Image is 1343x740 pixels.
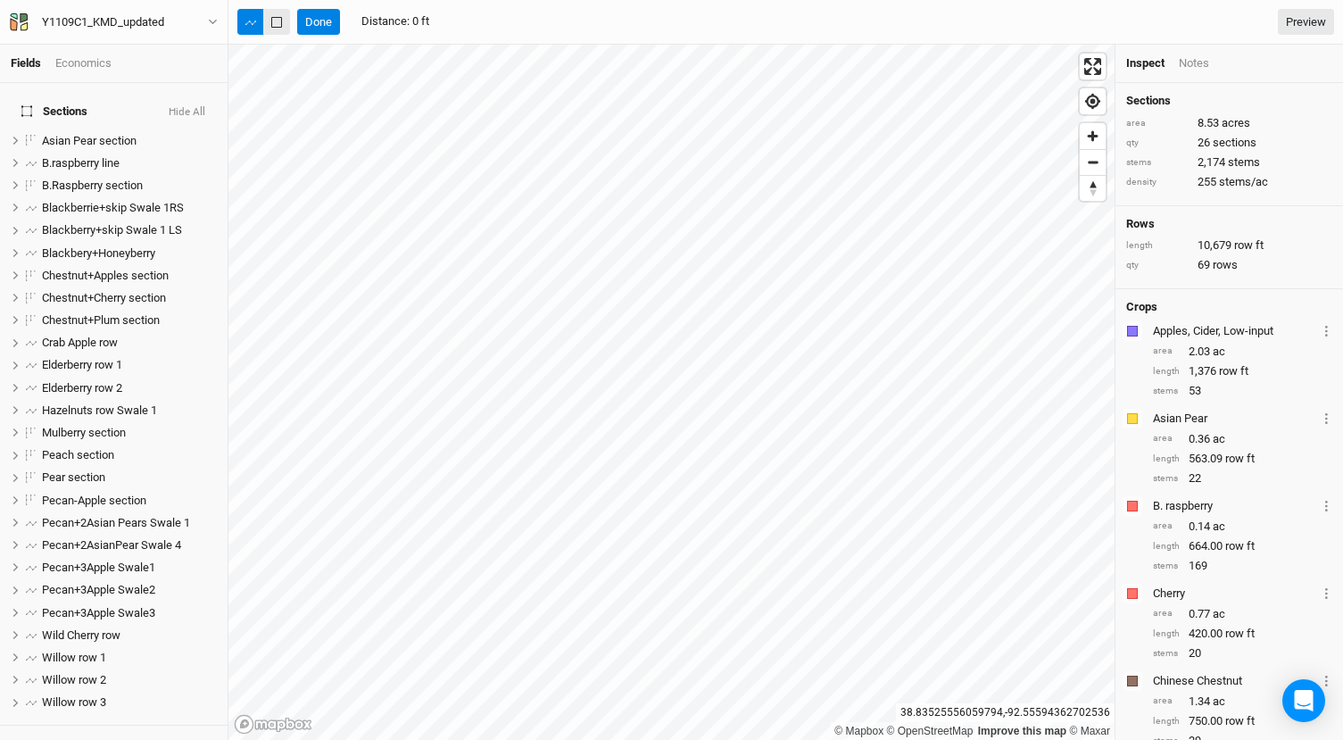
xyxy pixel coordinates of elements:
div: 20 [1153,645,1332,661]
div: Mulberry section [42,426,217,440]
div: 0.14 [1153,519,1332,535]
div: 169 [1153,558,1332,574]
span: Blackberrie+skip Swale 1RS [42,201,184,214]
div: Apples, Cider, Low-input [1153,323,1317,339]
button: Reset bearing to north [1080,175,1106,201]
button: Shortcut: 1 [237,9,264,36]
div: Pecan-Apple section [42,494,217,508]
button: Y1109C1_KMD_updated [9,12,219,32]
div: length [1153,628,1180,641]
div: area [1153,607,1180,620]
a: Mapbox [834,725,883,737]
div: qty [1126,137,1189,150]
span: row ft [1234,237,1264,254]
span: Peach section [42,448,114,461]
div: Pecan+3Apple Swale2 [42,583,217,597]
span: Pecan+3Apple Swale2 [42,583,155,596]
span: rows [1213,257,1238,273]
button: Crop Usage [1321,583,1332,603]
span: acres [1222,115,1250,131]
div: Elderberry row 2 [42,381,217,395]
div: 0.36 [1153,431,1332,447]
span: Pecan-Apple section [42,494,146,507]
span: Willow row 2 [42,673,106,686]
div: length [1126,239,1189,253]
div: density [1126,176,1189,189]
span: Pecan+3Apple Swale3 [42,606,155,619]
div: Chestnut+Apples section [42,269,217,283]
div: Blackbery+Honeyberry [42,246,217,261]
div: stems [1153,472,1180,486]
div: length [1153,540,1180,553]
div: area [1153,345,1180,358]
div: stems [1126,156,1189,170]
div: Willow row 3 [42,695,217,710]
span: ac [1213,519,1225,535]
div: 69 [1126,257,1332,273]
div: length [1153,365,1180,378]
span: ac [1213,694,1225,710]
div: 53 [1153,383,1332,399]
h4: Rows [1126,217,1332,231]
div: Open Intercom Messenger [1282,679,1325,722]
canvas: Map [228,45,1115,740]
span: Elderberry row 1 [42,358,122,371]
span: row ft [1225,713,1255,729]
div: 26 [1126,135,1332,151]
div: B.raspberry line [42,156,217,170]
div: stems [1153,560,1180,573]
div: 2.03 [1153,344,1332,360]
span: Blackberry+skip Swale 1 LS [42,223,182,237]
button: Zoom in [1080,123,1106,149]
button: Shortcut: 2 [263,9,290,36]
div: 0.77 [1153,606,1332,622]
span: Pear section [42,470,105,484]
button: Crop Usage [1321,408,1332,428]
span: B.Raspberry section [42,179,143,192]
a: Preview [1278,9,1334,36]
div: 22 [1153,470,1332,486]
h4: Sections [1126,94,1332,108]
button: Enter fullscreen [1080,54,1106,79]
div: area [1153,694,1180,708]
span: ac [1213,344,1225,360]
span: stems/ac [1219,174,1268,190]
span: Chestnut+Apples section [42,269,169,282]
button: Crop Usage [1321,670,1332,691]
div: Pear section [42,470,217,485]
a: Maxar [1069,725,1110,737]
div: Pecan+3Apple Swale1 [42,561,217,575]
div: Willow row 2 [42,673,217,687]
div: Chestnut+Cherry section [42,291,217,305]
div: area [1126,117,1189,130]
button: Zoom out [1080,149,1106,175]
button: Find my location [1080,88,1106,114]
div: area [1153,520,1180,533]
span: Crab Apple row [42,336,118,349]
div: Chestnut+Plum section [42,313,217,328]
span: ac [1213,606,1225,622]
div: stems [1153,385,1180,398]
div: Distance : 0 ft [361,13,429,29]
span: Chestnut+Cherry section [42,291,166,304]
span: sections [1213,135,1256,151]
span: row ft [1219,363,1248,379]
span: row ft [1225,538,1255,554]
div: Cherry [1153,586,1317,602]
div: Pecan+3Apple Swale3 [42,606,217,620]
span: Blackbery+Honeyberry [42,246,155,260]
button: Done [297,9,340,36]
div: stems [1153,647,1180,661]
span: Elderberry row 2 [42,381,122,395]
span: row ft [1225,626,1255,642]
div: 1,376 [1153,363,1332,379]
div: Pecan+2Asian Pears Swale 1 [42,516,217,530]
div: Y1109C1_KMD_updated [42,13,164,31]
a: Improve this map [978,725,1066,737]
div: length [1153,715,1180,728]
div: Crab Apple row [42,336,217,350]
span: Reset bearing to north [1080,176,1106,201]
div: 1.34 [1153,694,1332,710]
div: 2,174 [1126,154,1332,170]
